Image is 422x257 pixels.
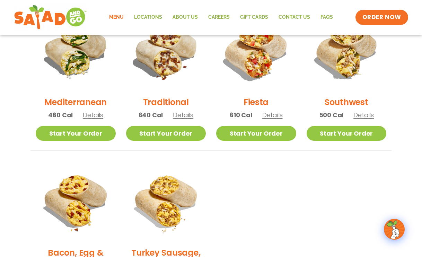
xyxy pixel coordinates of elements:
a: About Us [167,9,203,25]
a: Start Your Order [307,126,387,141]
a: Careers [203,9,235,25]
img: Product photo for Southwest [307,11,387,91]
img: Product photo for Fiesta [216,11,296,91]
img: Product photo for Traditional [126,11,206,91]
h2: Southwest [325,96,368,108]
a: GIFT CARDS [235,9,273,25]
span: 480 Cal [48,110,73,120]
img: Product photo for Bacon, Egg & Cheese [36,161,116,241]
span: Details [353,111,374,119]
a: Start Your Order [36,126,116,141]
span: 500 Cal [319,110,344,120]
span: 640 Cal [139,110,163,120]
h2: Traditional [143,96,189,108]
span: Details [173,111,193,119]
a: Contact Us [273,9,315,25]
a: Start Your Order [216,126,296,141]
nav: Menu [104,9,338,25]
a: Locations [129,9,167,25]
img: Product photo for Mediterranean Breakfast Burrito [36,11,116,91]
h2: Fiesta [244,96,269,108]
img: Product photo for Turkey Sausage, Egg & Cheese [126,161,206,241]
a: ORDER NOW [355,10,408,25]
span: Details [83,111,103,119]
h2: Mediterranean [44,96,107,108]
a: Start Your Order [126,126,206,141]
a: Menu [104,9,129,25]
a: FAQs [315,9,338,25]
span: 610 Cal [230,110,252,120]
span: ORDER NOW [362,13,401,22]
img: wpChatIcon [385,220,404,239]
span: Details [262,111,283,119]
img: new-SAG-logo-768×292 [14,3,87,31]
